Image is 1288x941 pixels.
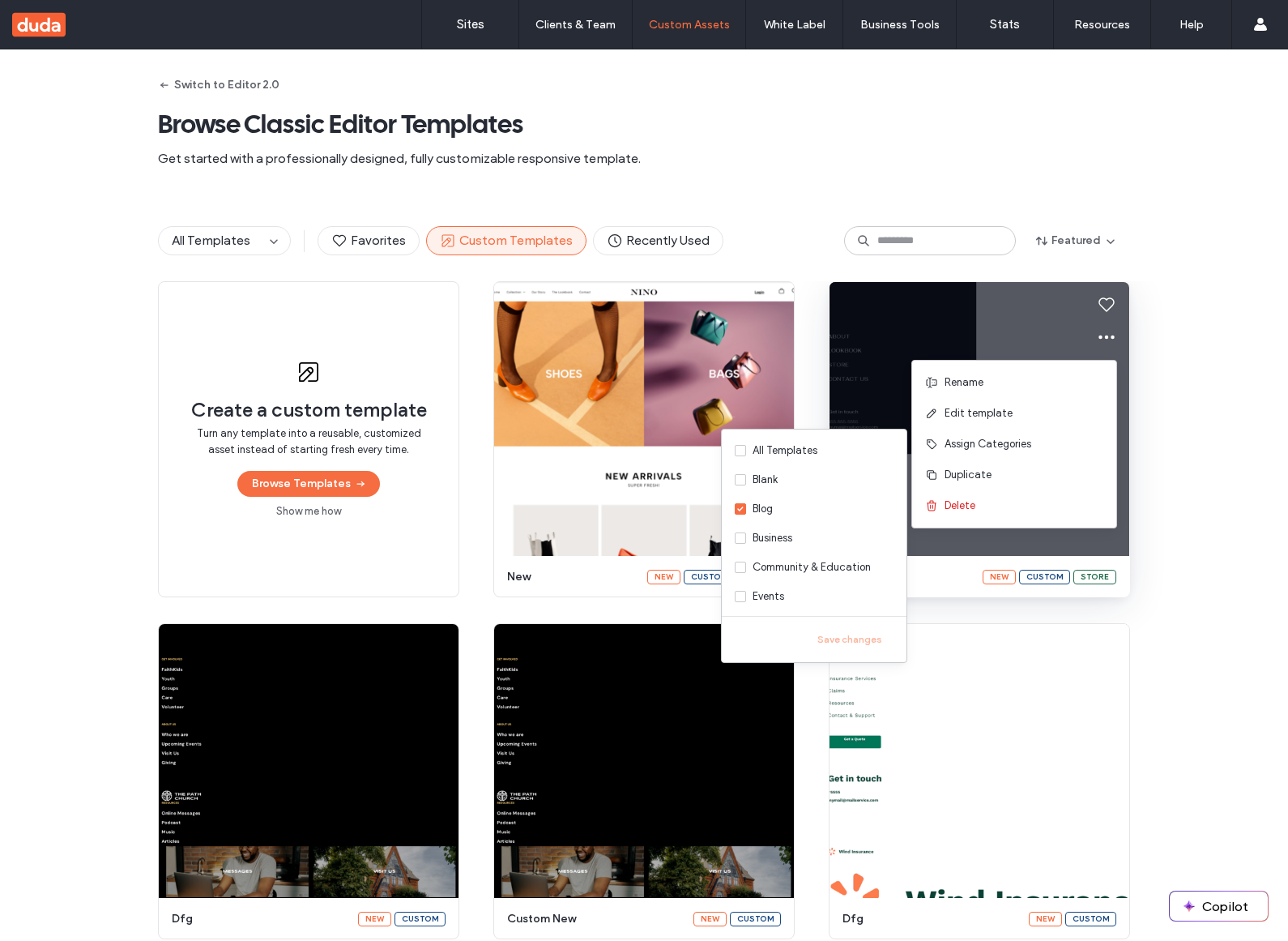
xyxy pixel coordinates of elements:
[1029,912,1062,926] div: New
[395,912,446,926] div: Custom
[1065,912,1116,926] div: Custom
[842,911,1019,927] span: dfg
[158,150,1130,168] span: Get started with a professionally designed, fully customizable responsive template.
[507,569,638,585] span: new
[983,570,1016,584] div: New
[753,472,778,488] div: Blank
[358,912,391,926] div: New
[158,72,279,98] button: Switch to Editor 2.0
[945,405,1013,421] span: Edit template
[649,18,730,32] label: Custom Assets
[331,232,406,250] span: Favorites
[276,503,341,520] a: Show me how
[237,471,380,497] button: Browse Templates
[647,570,680,584] div: New
[1073,570,1116,584] div: Store
[730,912,781,926] div: Custom
[191,426,426,458] span: Turn any template into a reusable, customized asset instead of starting fresh every time.
[753,443,817,459] div: All Templates
[426,226,586,255] button: Custom Templates
[753,559,871,575] div: Community & Education
[172,911,348,927] span: dfg
[842,569,973,585] span: fddg
[753,588,784,605] div: Events
[945,498,975,514] span: Delete
[507,911,684,927] span: custom new
[945,467,992,483] span: Duplicate
[1022,228,1130,254] button: Featured
[1179,18,1204,32] label: Help
[318,226,420,255] button: Favorites
[945,374,983,391] span: Rename
[860,18,940,32] label: Business Tools
[684,570,735,584] div: Custom
[535,18,616,32] label: Clients & Team
[159,227,264,254] button: All Templates
[753,530,792,546] div: Business
[191,398,427,422] span: Create a custom template
[753,501,773,517] div: Blog
[440,232,573,250] span: Custom Templates
[593,226,723,255] button: Recently Used
[693,912,727,926] div: New
[172,233,250,248] span: All Templates
[607,232,710,250] span: Recently Used
[1170,892,1268,921] button: Copilot
[945,436,1031,452] span: Assign Categories
[1074,18,1130,32] label: Resources
[158,108,1130,140] span: Browse Classic Editor Templates
[990,17,1020,32] label: Stats
[1019,570,1070,584] div: Custom
[764,18,825,32] label: White Label
[457,17,484,32] label: Sites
